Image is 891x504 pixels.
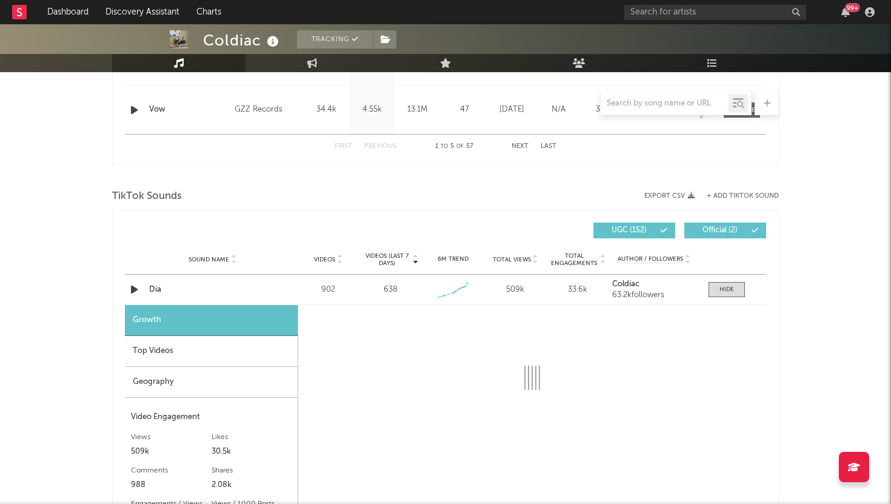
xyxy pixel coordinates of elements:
div: 988 [131,478,212,492]
div: 30.5k [212,445,292,459]
button: First [335,143,352,150]
input: Search by song name or URL [601,99,729,109]
span: to [441,144,448,149]
span: of [456,144,464,149]
span: Videos [314,256,335,263]
div: Geography [125,367,298,398]
div: Shares [212,463,292,478]
span: Author / Followers [618,255,683,263]
div: 638 [384,284,398,296]
div: Comments [131,463,212,478]
button: Official(2) [684,223,766,238]
span: Total Views [493,256,531,263]
div: 99 + [845,3,860,12]
strong: Coldiac [612,280,639,288]
button: UGC(152) [593,223,675,238]
span: Total Engagements [550,252,599,267]
div: 2.08k [212,478,292,492]
input: Search for artists [624,5,806,20]
span: UGC ( 152 ) [601,227,657,234]
div: Likes [212,430,292,445]
button: + Add TikTok Sound [695,193,779,200]
a: Coldiac [612,280,696,289]
div: Top Videos [125,336,298,367]
span: Videos (last 7 days) [362,252,412,267]
button: Export CSV [644,192,695,200]
button: Next [512,143,529,150]
div: 509k [131,445,212,459]
button: Last [541,143,556,150]
div: 1 5 57 [421,139,487,154]
button: Tracking [297,30,373,49]
div: 6M Trend [425,255,481,264]
span: Sound Name [189,256,229,263]
button: 99+ [841,7,850,17]
div: Growth [125,305,298,336]
span: Official ( 2 ) [692,227,748,234]
div: Views [131,430,212,445]
div: 902 [300,284,356,296]
div: Coldiac [203,30,282,50]
div: Video Engagement [131,410,292,425]
button: + Add TikTok Sound [707,193,779,200]
a: Dia [149,284,276,296]
div: 63.2k followers [612,291,696,300]
span: TikTok Sounds [112,189,182,204]
div: 33.6k [550,284,606,296]
div: 509k [487,284,544,296]
button: Previous [364,143,396,150]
